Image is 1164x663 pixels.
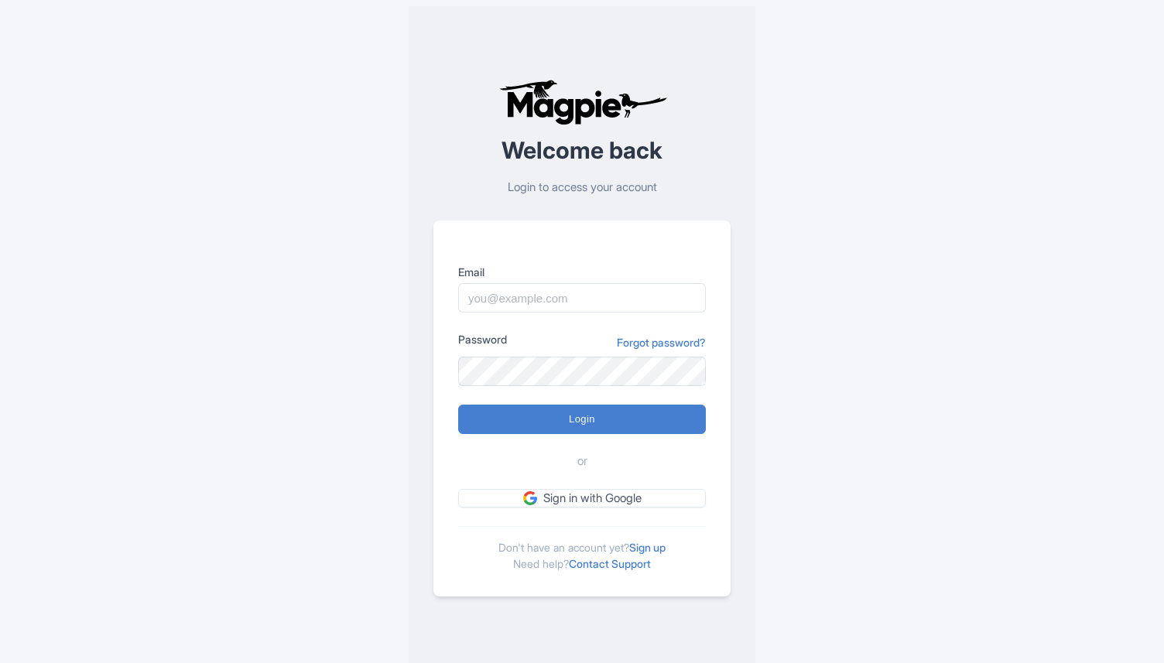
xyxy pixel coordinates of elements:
[523,491,537,505] img: google.svg
[569,557,651,570] a: Contact Support
[458,331,507,347] label: Password
[433,179,731,197] p: Login to access your account
[629,541,666,554] a: Sign up
[458,283,706,313] input: you@example.com
[617,334,706,350] a: Forgot password?
[433,138,731,163] h2: Welcome back
[458,405,706,434] input: Login
[495,79,669,125] img: logo-ab69f6fb50320c5b225c76a69d11143b.png
[458,264,706,280] label: Email
[577,453,587,470] span: or
[458,526,706,572] div: Don't have an account yet? Need help?
[458,489,706,508] a: Sign in with Google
